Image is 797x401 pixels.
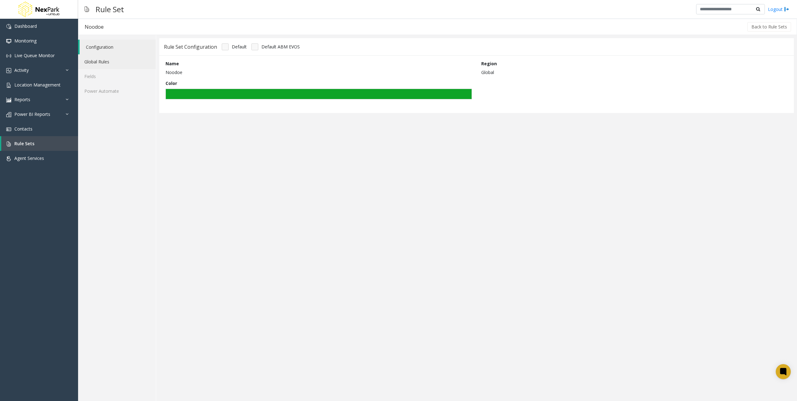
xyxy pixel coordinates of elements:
img: pageIcon [84,2,89,17]
label: Region [481,60,497,67]
p: Noodoe [166,69,472,76]
img: 'icon' [6,141,11,146]
span: Contacts [14,126,32,132]
img: logout [784,6,789,12]
a: Global Rules [78,54,156,69]
span: Monitoring [14,38,37,44]
img: 'icon' [6,83,11,88]
img: 'icon' [6,68,11,73]
label: Name [166,60,179,67]
span: Reports [14,97,30,102]
img: 'icon' [6,156,11,161]
a: Power Automate [78,84,156,98]
a: Configuration [80,40,156,54]
img: 'icon' [6,112,11,117]
span: Default ABM EVOS [261,43,300,50]
img: 'icon' [6,97,11,102]
span: Default [232,43,247,50]
span: Dashboard [14,23,37,29]
a: Fields [78,69,156,84]
div: Rule Set Configuration [164,43,217,51]
a: Logout [768,6,789,12]
span: Live Queue Monitor [14,52,55,58]
img: 'icon' [6,39,11,44]
h3: Rule Set [92,2,127,17]
img: 'icon' [6,53,11,58]
span: Agent Services [14,155,44,161]
div: Noodoe [85,23,104,31]
span: Power BI Reports [14,111,50,117]
button: Back to Rule Sets [747,22,791,32]
label: Color [166,80,177,87]
span: Location Management [14,82,61,88]
img: 'icon' [6,24,11,29]
span: Rule Sets [14,141,34,146]
a: Rule Sets [1,136,78,151]
img: 'icon' [6,127,11,132]
p: Global [481,69,788,76]
span: Activity [14,67,29,73]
